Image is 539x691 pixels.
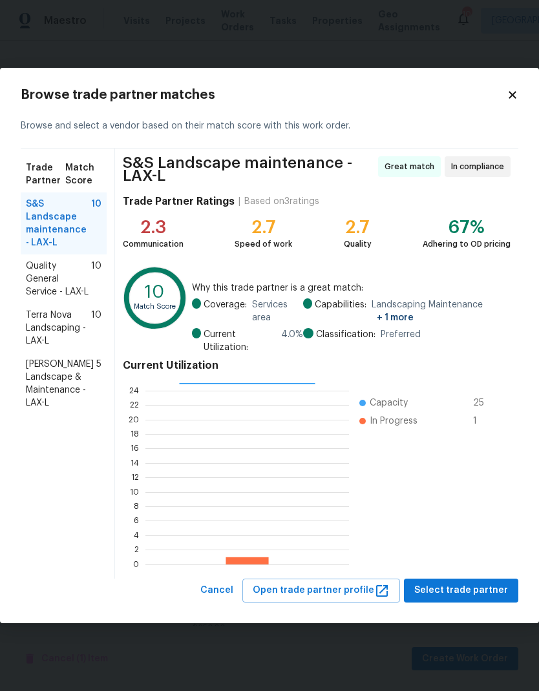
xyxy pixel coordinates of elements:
[134,531,139,539] text: 4
[65,161,101,187] span: Match Score
[21,88,507,101] h2: Browse trade partner matches
[195,579,238,603] button: Cancel
[451,160,509,173] span: In compliance
[123,221,184,234] div: 2.3
[21,104,518,149] div: Browse and select a vendor based on their match score with this work order.
[315,298,366,324] span: Capabilities:
[134,303,176,310] text: Match Score
[91,260,101,298] span: 10
[131,445,139,453] text: 16
[130,488,139,496] text: 10
[26,309,91,347] span: Terra Nova Landscaping - LAX-L
[26,358,96,409] span: [PERSON_NAME] Landscape & Maintenance - LAX-L
[381,328,421,341] span: Preferred
[96,358,101,409] span: 5
[242,579,400,603] button: Open trade partner profile
[370,415,417,428] span: In Progress
[235,238,292,251] div: Speed of work
[423,221,511,234] div: 67%
[281,328,303,354] span: 4.0 %
[235,221,292,234] div: 2.7
[344,221,372,234] div: 2.7
[377,313,414,322] span: + 1 more
[123,359,511,372] h4: Current Utilization
[473,397,494,409] span: 25
[26,161,65,187] span: Trade Partner
[423,238,511,251] div: Adhering to OD pricing
[344,238,372,251] div: Quality
[26,198,91,249] span: S&S Landscape maintenance - LAX-L
[316,328,375,341] span: Classification:
[370,397,408,409] span: Capacity
[372,298,511,324] span: Landscaping Maintenance
[192,282,511,294] span: Why this trade partner is a great match:
[134,517,139,525] text: 6
[253,583,390,599] span: Open trade partner profile
[204,298,247,324] span: Coverage:
[244,195,319,208] div: Based on 3 ratings
[131,459,139,467] text: 14
[131,430,139,438] text: 18
[145,284,164,302] text: 10
[129,416,139,424] text: 20
[123,156,374,182] span: S&S Landscape maintenance - LAX-L
[91,309,101,347] span: 10
[130,401,139,409] text: 22
[134,546,139,553] text: 2
[414,583,508,599] span: Select trade partner
[129,387,139,395] text: 24
[235,195,244,208] div: |
[91,198,101,249] span: 10
[404,579,518,603] button: Select trade partner
[123,238,184,251] div: Communication
[204,328,276,354] span: Current Utilization:
[131,473,139,481] text: 12
[134,502,139,510] text: 8
[385,160,439,173] span: Great match
[26,260,91,298] span: Quality General Service - LAX-L
[252,298,303,324] span: Services area
[473,415,494,428] span: 1
[200,583,233,599] span: Cancel
[123,195,235,208] h4: Trade Partner Ratings
[133,561,139,568] text: 0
